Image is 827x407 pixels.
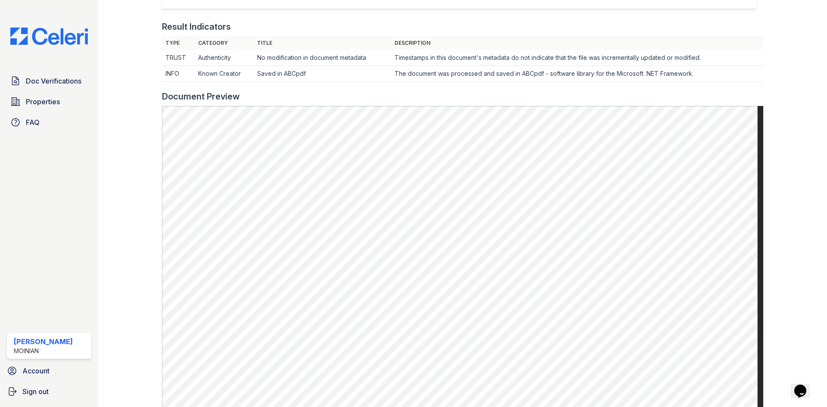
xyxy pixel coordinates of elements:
a: FAQ [7,114,91,131]
a: Doc Verifications [7,72,91,90]
div: Result Indicators [162,21,231,33]
span: Properties [26,96,60,107]
td: Authenticity [195,50,254,66]
a: Account [3,362,95,379]
td: Known Creator [195,66,254,82]
iframe: chat widget [791,373,818,398]
th: Title [254,36,392,50]
div: Moinian [14,347,73,355]
span: FAQ [26,117,40,127]
th: Description [391,36,763,50]
th: Category [195,36,254,50]
img: CE_Logo_Blue-a8612792a0a2168367f1c8372b55b34899dd931a85d93a1a3d3e32e68fde9ad4.png [3,28,95,45]
td: Timestamps in this document's metadata do not indicate that the file was incrementally updated or... [391,50,763,66]
td: TRUST [162,50,195,66]
th: Type [162,36,195,50]
div: Document Preview [162,90,240,103]
a: Sign out [3,383,95,400]
span: Account [22,366,50,376]
span: Doc Verifications [26,76,81,86]
a: Properties [7,93,91,110]
span: Sign out [22,386,49,397]
div: [PERSON_NAME] [14,336,73,347]
td: No modification in document metadata [254,50,392,66]
td: Saved in ABCpdf [254,66,392,82]
td: The document was processed and saved in ABCpdf - software library for the Microsoft .NET Framework. [391,66,763,82]
td: INFO [162,66,195,82]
